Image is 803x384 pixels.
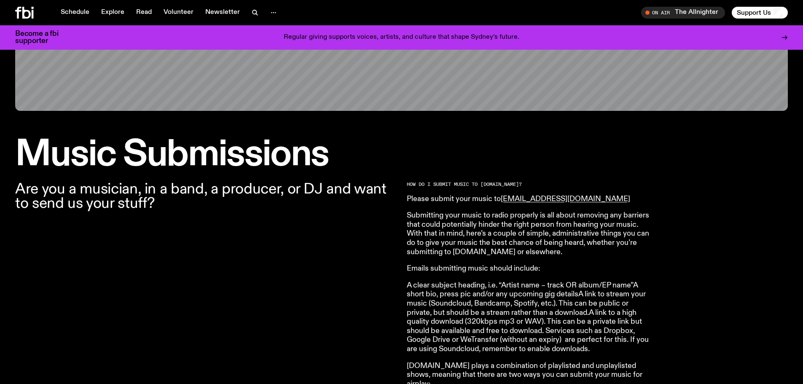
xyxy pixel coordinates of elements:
p: Please submit your music to [407,195,650,204]
p: Emails submitting music should include: [407,264,650,274]
a: Newsletter [200,7,245,19]
h1: Music Submissions [15,138,788,172]
h2: HOW DO I SUBMIT MUSIC TO [DOMAIN_NAME]? [407,182,650,187]
button: Support Us [732,7,788,19]
p: A clear subject heading, i.e. “Artist name – track OR album/EP name”A short bio, press pic and/or... [407,281,650,354]
a: [EMAIL_ADDRESS][DOMAIN_NAME] [501,195,630,203]
button: On AirThe Allnighter [641,7,725,19]
a: Explore [96,7,129,19]
p: Are you a musician, in a band, a producer, or DJ and want to send us your stuff? [15,182,397,211]
a: Volunteer [158,7,199,19]
p: Regular giving supports voices, artists, and culture that shape Sydney’s future. [284,34,519,41]
h3: Become a fbi supporter [15,30,69,45]
p: Submitting your music to radio properly is all about removing any barriers that could potentially... [407,211,650,257]
span: Support Us [737,9,771,16]
a: Schedule [56,7,94,19]
a: Read [131,7,157,19]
